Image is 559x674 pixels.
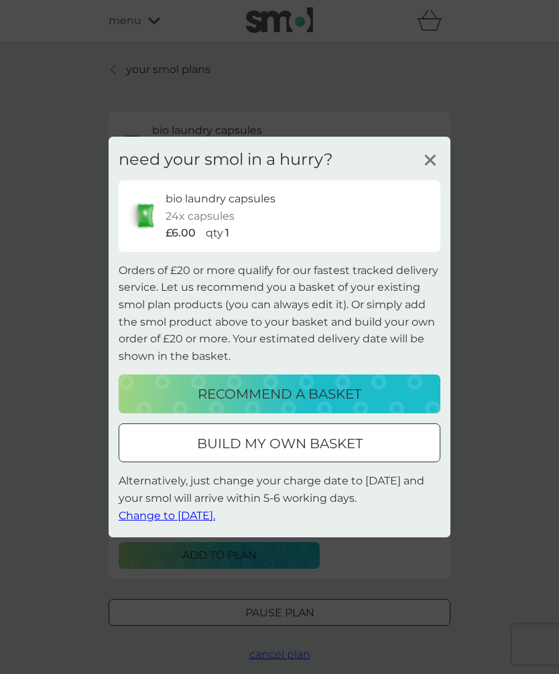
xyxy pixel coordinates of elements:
button: build my own basket [119,423,440,462]
p: Orders of £20 or more qualify for our fastest tracked delivery service. Let us recommend you a ba... [119,262,440,365]
p: Alternatively, just change your charge date to [DATE] and your smol will arrive within 5-6 workin... [119,472,440,524]
button: recommend a basket [119,375,440,413]
p: 24x capsules [166,208,235,225]
p: recommend a basket [198,383,361,405]
button: Change to [DATE]. [119,507,215,524]
p: qty [206,224,223,242]
h3: need your smol in a hurry? [119,150,333,170]
p: build my own basket [197,433,363,454]
span: Change to [DATE]. [119,509,215,521]
p: 1 [225,224,229,242]
p: £6.00 [166,224,196,242]
p: bio laundry capsules [166,190,275,208]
